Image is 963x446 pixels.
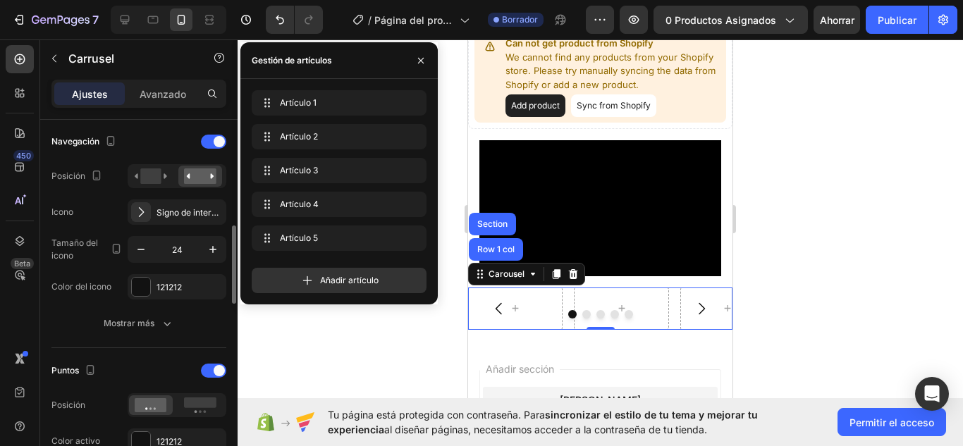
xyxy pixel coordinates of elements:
button: Dot [157,271,165,279]
font: Gestión de artículos [252,55,332,66]
font: Posición [51,399,85,410]
div: Row 1 col [6,206,49,214]
font: Navegación [51,136,99,147]
div: Deshacer/Rehacer [266,6,323,34]
button: Ahorrar [814,6,860,34]
font: Publicar [878,14,916,26]
div: Abrir Intercom Messenger [915,377,949,411]
font: Artículo 4 [280,199,319,209]
font: Ajustes [72,88,108,100]
button: Carousel Back Arrow [11,249,51,289]
font: Artículo 5 [280,233,318,243]
font: Artículo 2 [280,131,318,142]
font: Mostrar más [104,318,154,328]
font: Color del icono [51,281,111,292]
font: Posición [51,171,85,181]
font: 7 [92,13,99,27]
button: Mostrar más [51,311,226,336]
font: Avanzado [140,88,186,100]
button: Add product [37,55,97,78]
font: Artículo 3 [280,165,318,175]
font: Borrador [502,14,538,25]
button: Sync from Shopify [103,55,188,78]
div: Section [6,180,42,189]
font: Carrusel [68,51,114,66]
font: / [368,14,372,26]
font: Añadir sección [18,323,86,335]
p: Carrusel [68,50,188,67]
font: 0 productos asignados [665,14,776,26]
font: 450 [16,151,31,161]
font: Beta [14,259,30,268]
button: Publicar [866,6,928,34]
font: Ahorrar [820,14,854,26]
button: Dot [128,271,137,279]
font: Página del producto - [DATE][PERSON_NAME] 15:30:14 [374,14,452,70]
font: Tamaño del icono [51,237,98,261]
font: Puntos [51,365,79,376]
font: [PERSON_NAME] [92,354,173,366]
button: 0 productos asignados [654,6,808,34]
p: We cannot find any products from your Shopify store. Please try manually syncing the data from Sh... [37,11,252,53]
div: Carousel [18,228,59,241]
font: Permitir el acceso [849,416,934,428]
font: Tu página está protegida con contraseña. Para [328,409,545,421]
font: Color activo [51,435,100,446]
font: Signo de intercalación regular derecha [157,207,312,218]
button: Dot [142,271,151,279]
font: Icono [51,206,73,217]
button: Permitir el acceso [838,408,946,436]
video: Video [11,101,253,237]
button: Dot [100,271,109,279]
button: 7 [6,6,105,34]
font: 121212 [157,282,182,292]
button: Dot [114,271,123,279]
button: Carousel Next Arrow [214,249,253,289]
font: Añadir artículo [320,275,379,285]
iframe: Área de diseño [468,39,732,398]
font: al diseñar páginas, necesitamos acceder a la contraseña de tu tienda. [384,423,707,435]
font: Artículo 1 [280,97,317,108]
